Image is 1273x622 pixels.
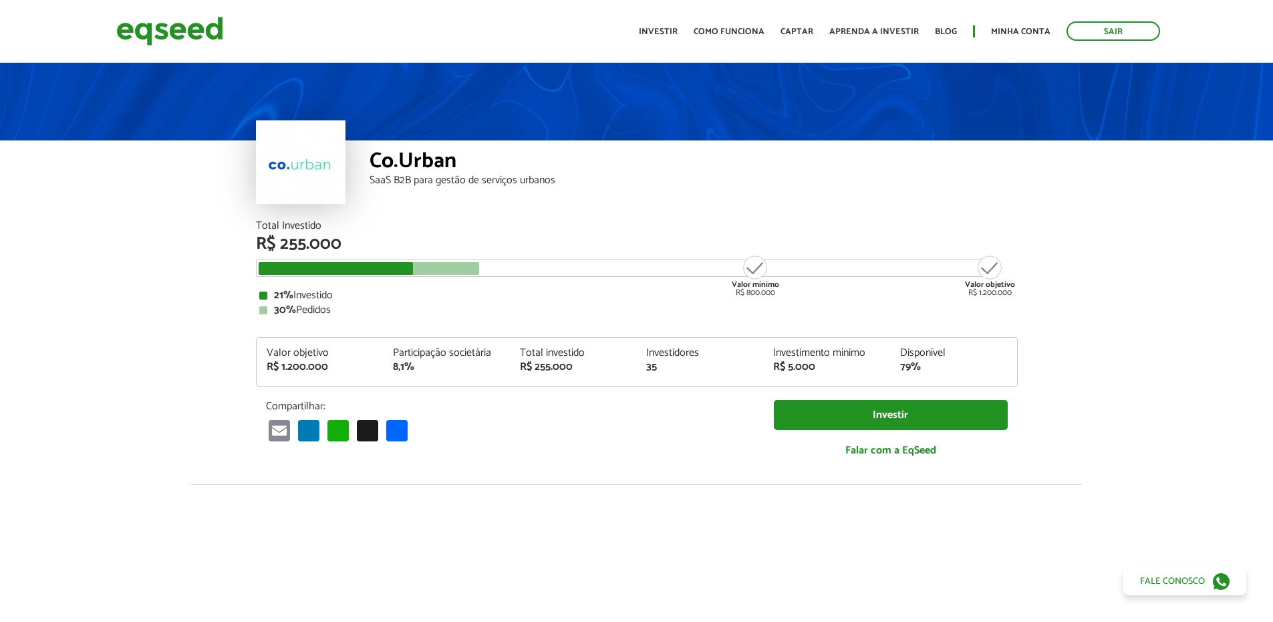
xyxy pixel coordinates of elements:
a: Falar com a EqSeed [774,437,1008,464]
div: Participação societária [393,348,500,358]
div: Investidores [646,348,753,358]
a: Captar [781,27,813,36]
div: Investido [259,290,1014,301]
p: Compartilhar: [266,400,754,413]
div: Co.Urban [370,150,1018,175]
img: EqSeed [116,13,223,49]
a: LinkedIn [295,419,322,441]
div: R$ 1.200.000 [267,362,374,373]
strong: Valor objetivo [965,278,1015,291]
div: 79% [900,362,1007,373]
div: Total Investido [256,221,1018,231]
div: R$ 255.000 [256,235,1018,253]
div: 35 [646,362,753,373]
strong: 21% [274,286,293,304]
div: R$ 800.000 [730,254,781,297]
a: Blog [935,27,957,36]
div: SaaS B2B para gestão de serviços urbanos [370,175,1018,186]
a: Investir [774,400,1008,430]
div: Total investido [520,348,627,358]
a: Como funciona [694,27,764,36]
div: Investimento mínimo [773,348,880,358]
a: X [354,419,381,441]
a: Minha conta [991,27,1050,36]
div: Valor objetivo [267,348,374,358]
a: Investir [639,27,678,36]
div: Disponível [900,348,1007,358]
div: R$ 255.000 [520,362,627,373]
strong: 30% [274,301,296,319]
a: WhatsApp [325,419,351,441]
div: R$ 5.000 [773,362,880,373]
a: Sair [1067,21,1160,41]
strong: Valor mínimo [732,278,779,291]
a: Email [266,419,293,441]
a: Aprenda a investir [829,27,919,36]
div: 8,1% [393,362,500,373]
div: R$ 1.200.000 [965,254,1015,297]
a: Share [384,419,410,441]
a: Fale conosco [1123,567,1246,595]
div: Pedidos [259,305,1014,316]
